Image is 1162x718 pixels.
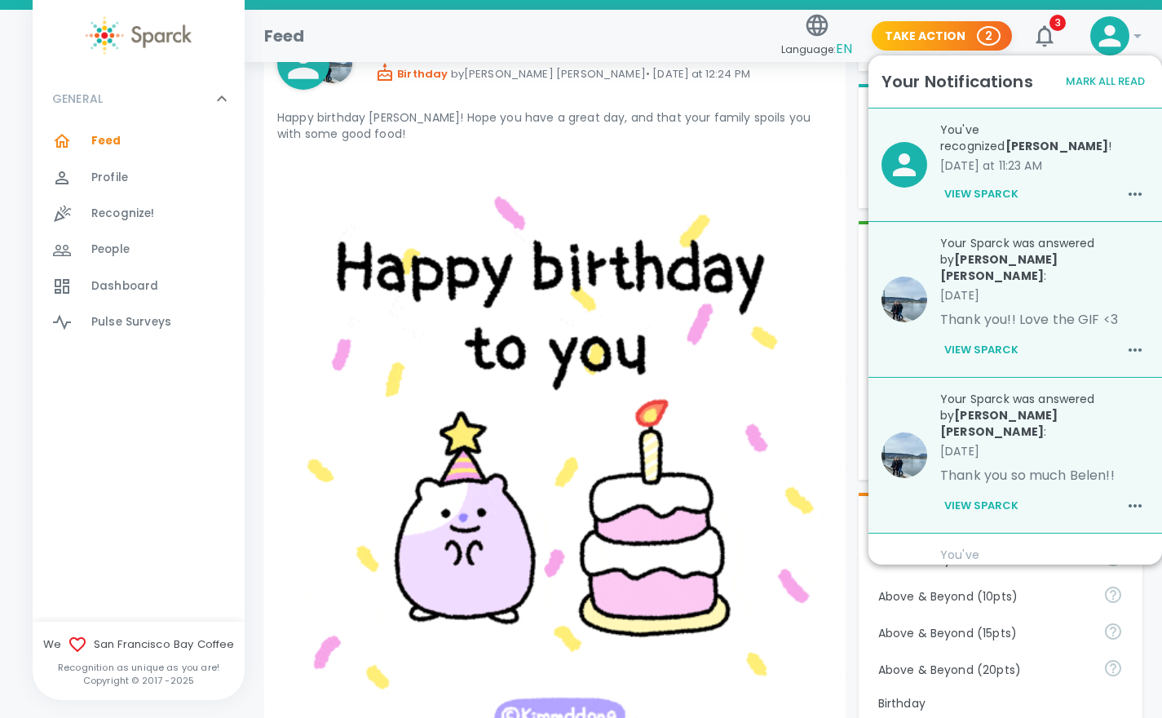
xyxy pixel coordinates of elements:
b: [PERSON_NAME] [PERSON_NAME] [940,251,1058,284]
span: We San Francisco Bay Coffee [33,635,245,654]
p: by [PERSON_NAME] [PERSON_NAME] • [DATE] at 12:24 PM [375,63,800,82]
b: [PERSON_NAME] [1005,138,1109,154]
span: EN [836,39,852,58]
p: Happy birthday [PERSON_NAME]! Hope you have a great day, and that your family spoils you with som... [277,109,833,142]
span: Profile [91,170,128,186]
p: [DATE] [940,443,1149,459]
a: Pulse Surveys [33,304,245,340]
button: Take Action 2 [872,21,1012,51]
img: blob [881,432,927,478]
button: 3 [1025,16,1064,55]
p: Above & Beyond (20pts) [878,662,1090,678]
h1: Feed [264,23,305,49]
span: Birthday [375,66,448,82]
p: Thank you so much Belen!! [940,466,1149,485]
button: Language:EN [775,7,859,65]
p: [DATE] [940,287,1149,304]
span: People [91,242,130,258]
a: Feed [33,123,245,159]
button: View Sparck [940,336,1023,364]
a: People [33,232,245,268]
a: Recognize! [33,196,245,232]
svg: For going above and beyond! [1103,622,1123,641]
span: Feed [91,133,122,149]
p: Your Sparck was answered by : [940,391,1149,440]
p: GENERAL [52,91,103,107]
b: [PERSON_NAME] [PERSON_NAME] [940,563,1108,596]
p: Recognition as unique as you are! [33,661,245,674]
a: Profile [33,160,245,196]
span: Pulse Surveys [91,314,171,330]
img: blob [881,277,927,322]
p: Birthday [878,695,1123,711]
b: [PERSON_NAME] [PERSON_NAME] [940,407,1058,440]
svg: For going above and beyond! [1103,585,1123,605]
p: [DATE] at 11:23 AM [940,157,1149,174]
p: Thank you!! Love the GIF <3 [940,310,1149,330]
span: Recognize! [91,206,155,222]
button: View Sparck [940,180,1023,208]
p: 2 [985,28,992,44]
a: Sparck logo [33,16,245,55]
button: View Sparck [940,492,1023,520]
p: You've recognized ! [940,547,1149,596]
span: Dashboard [91,278,158,295]
button: Mark All Read [1062,69,1149,95]
p: Above & Beyond (15pts) [878,625,1090,641]
svg: For going above and beyond! [1103,658,1123,678]
img: Sparck logo [86,16,192,55]
div: GENERAL [33,74,245,123]
h6: Your Notifications [881,69,1033,95]
div: GENERAL [33,123,245,347]
span: Language: [781,38,852,60]
p: Above & Beyond (10pts) [878,588,1090,605]
span: 3 [1049,15,1066,31]
a: Dashboard [33,268,245,304]
p: You've recognized ! [940,122,1149,154]
p: Your Sparck was answered by : [940,235,1149,284]
p: Copyright © 2017 - 2025 [33,674,245,687]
